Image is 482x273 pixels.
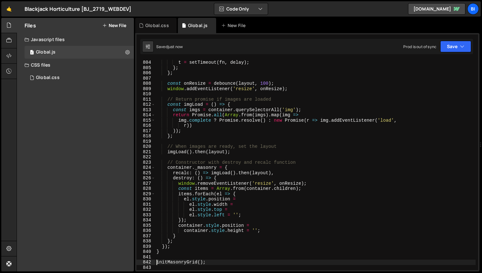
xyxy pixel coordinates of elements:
[136,139,155,144] div: 819
[136,91,155,97] div: 810
[136,249,155,255] div: 840
[136,170,155,176] div: 825
[145,22,169,29] div: Global.css
[136,81,155,86] div: 808
[136,218,155,223] div: 834
[136,160,155,165] div: 823
[17,59,134,71] div: CSS files
[214,3,268,15] button: Code Only
[36,75,60,81] div: Global.css
[136,212,155,218] div: 833
[467,3,479,15] a: Bi
[440,41,471,52] button: Save
[408,3,465,15] a: [DOMAIN_NAME]
[403,44,436,49] div: Prod is out of sync
[136,144,155,149] div: 820
[136,133,155,139] div: 818
[25,5,131,13] div: Blackjack Horticulture [BJ_2719_WEBDEV]
[136,112,155,118] div: 814
[136,118,155,123] div: 815
[136,128,155,134] div: 817
[17,33,134,46] div: Javascript files
[25,22,36,29] h2: Files
[136,228,155,233] div: 836
[136,265,155,270] div: 843
[136,186,155,191] div: 828
[136,154,155,160] div: 822
[1,1,17,17] a: 🤙
[136,102,155,107] div: 812
[136,233,155,239] div: 837
[221,22,248,29] div: New File
[136,191,155,197] div: 829
[136,86,155,92] div: 809
[156,44,183,49] div: Saved
[136,181,155,186] div: 827
[136,70,155,76] div: 806
[136,197,155,202] div: 830
[36,49,55,55] div: Global.js
[136,202,155,207] div: 831
[30,50,34,55] span: 1
[136,65,155,71] div: 805
[136,149,155,155] div: 821
[136,76,155,81] div: 807
[136,97,155,102] div: 811
[136,107,155,113] div: 813
[136,223,155,228] div: 835
[25,71,134,84] div: 16258/43966.css
[136,255,155,260] div: 841
[136,239,155,244] div: 838
[136,60,155,65] div: 804
[102,23,126,28] button: New File
[136,207,155,212] div: 832
[136,123,155,128] div: 816
[136,260,155,265] div: 842
[188,22,208,29] div: Global.js
[136,165,155,170] div: 824
[168,44,183,49] div: just now
[25,46,134,59] div: 16258/43868.js
[136,244,155,249] div: 839
[136,176,155,181] div: 826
